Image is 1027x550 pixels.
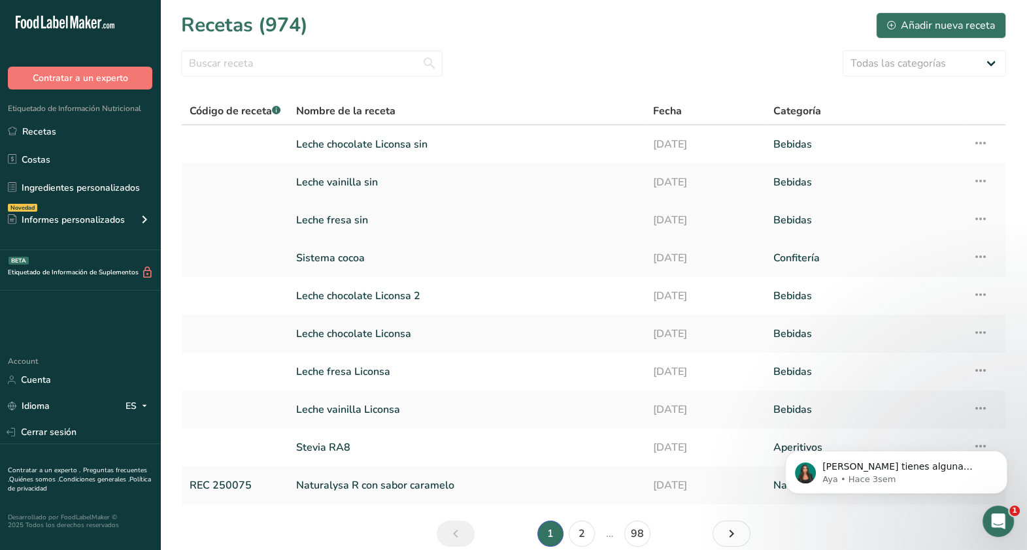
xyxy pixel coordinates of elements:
[181,10,308,40] h1: Recetas (974)
[653,131,758,158] a: [DATE]
[8,466,80,475] a: Contratar a un experto .
[653,320,758,348] a: [DATE]
[653,434,758,461] a: [DATE]
[653,472,758,499] a: [DATE]
[9,475,59,484] a: Quiénes somos .
[773,282,956,310] a: Bebidas
[296,282,637,310] a: Leche chocolate Liconsa 2
[8,466,147,484] a: Preguntas frecuentes .
[773,131,956,158] a: Bebidas
[126,398,152,414] div: ES
[766,423,1027,515] iframe: Intercom notifications mensaje
[181,50,443,76] input: Buscar receta
[296,434,637,461] a: Stevia RA8
[190,472,280,499] a: REC 250075
[190,104,280,118] span: Código de receta
[653,206,758,234] a: [DATE]
[773,358,956,385] a: Bebidas
[296,131,637,158] a: Leche chocolate Liconsa sin
[983,506,1014,537] iframe: Intercom live chat
[653,103,682,119] span: Fecha
[1009,506,1020,516] span: 1
[296,169,637,196] a: Leche vainilla sin
[296,244,637,272] a: Sistema cocoa
[876,12,1006,39] button: Añadir nueva receta
[296,358,637,385] a: Leche fresa Liconsa
[653,244,758,272] a: [DATE]
[653,282,758,310] a: [DATE]
[437,521,475,547] a: Página anterior
[653,358,758,385] a: [DATE]
[296,396,637,423] a: Leche vainilla Liconsa
[59,475,129,484] a: Condiciones generales .
[713,521,750,547] a: Siguiente página
[773,396,956,423] a: Bebidas
[773,206,956,234] a: Bebidas
[887,18,995,33] div: Añadir nueva receta
[569,521,595,547] a: Página 2.
[296,206,637,234] a: Leche fresa sin
[653,396,758,423] a: [DATE]
[773,244,956,272] a: Confitería
[8,204,37,212] div: Novedad
[8,513,152,529] div: Desarrollado por FoodLabelMaker © 2025 Todos los derechos reservados
[8,257,29,265] div: BETA
[773,320,956,348] a: Bebidas
[653,169,758,196] a: [DATE]
[8,213,125,227] div: Informes personalizados
[8,67,152,89] button: Contratar a un experto
[296,472,637,499] a: Naturalysa R con sabor caramelo
[296,320,637,348] a: Leche chocolate Liconsa
[624,521,650,547] a: Página 98.
[8,395,50,417] a: Idioma
[296,103,396,119] span: Nombre de la receta
[773,169,956,196] a: Bebidas
[773,103,820,119] span: Categoría
[8,475,151,493] a: Política de privacidad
